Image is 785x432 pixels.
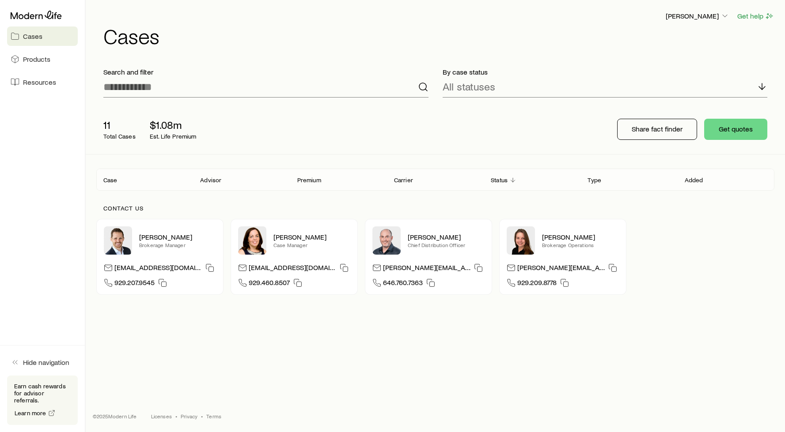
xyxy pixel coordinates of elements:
p: [EMAIL_ADDRESS][DOMAIN_NAME] [114,263,202,275]
p: [EMAIL_ADDRESS][DOMAIN_NAME] [249,263,336,275]
button: Get help [737,11,774,21]
img: Dan Pierson [372,226,401,255]
p: Search and filter [103,68,429,76]
p: Added [685,177,703,184]
a: Resources [7,72,78,92]
p: Chief Distribution Officer [408,241,485,248]
p: $1.08m [150,119,197,131]
p: Earn cash rewards for advisor referrals. [14,383,71,404]
p: Status [491,177,508,184]
span: 929.207.9545 [114,278,155,290]
div: Client cases [96,169,774,191]
p: Type [588,177,601,184]
p: [PERSON_NAME] [139,233,216,241]
a: Privacy [181,413,197,420]
h1: Cases [103,25,774,46]
img: Ellen Wall [507,226,535,255]
button: Share fact finder [617,119,697,140]
a: Cases [7,26,78,46]
p: All statuses [443,80,495,93]
p: Brokerage Manager [139,241,216,248]
span: • [201,413,203,420]
p: Share fact finder [632,124,683,133]
span: • [175,413,177,420]
img: Nick Weiler [104,226,132,255]
p: Carrier [394,177,413,184]
img: Heather McKee [238,226,266,255]
button: Get quotes [704,119,767,140]
p: Case Manager [273,241,350,248]
div: Earn cash rewards for advisor referrals.Learn more [7,376,78,425]
p: Est. Life Premium [150,133,197,140]
p: 11 [103,119,136,131]
span: Cases [23,32,42,41]
p: [PERSON_NAME][EMAIL_ADDRESS][DOMAIN_NAME] [383,263,470,275]
p: [PERSON_NAME][EMAIL_ADDRESS][DOMAIN_NAME] [517,263,605,275]
a: Terms [206,413,221,420]
span: Resources [23,78,56,86]
span: Products [23,55,50,64]
p: [PERSON_NAME] [273,233,350,241]
p: [PERSON_NAME] [542,233,619,241]
span: Hide navigation [23,358,69,367]
p: Total Cases [103,133,136,140]
span: 646.760.7363 [383,278,423,290]
span: Learn more [15,410,46,416]
p: Premium [297,177,321,184]
p: Advisor [200,177,221,184]
p: [PERSON_NAME] [408,233,485,241]
p: Contact us [103,205,767,212]
span: 929.209.8778 [517,278,557,290]
a: Products [7,49,78,69]
p: By case status [443,68,768,76]
p: © 2025 Modern Life [93,413,137,420]
button: [PERSON_NAME] [665,11,730,22]
p: Case [103,177,118,184]
span: 929.460.8507 [249,278,290,290]
p: [PERSON_NAME] [666,11,729,20]
a: Licenses [151,413,172,420]
p: Brokerage Operations [542,241,619,248]
button: Hide navigation [7,353,78,372]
